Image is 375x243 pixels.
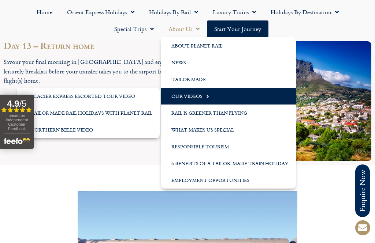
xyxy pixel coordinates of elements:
[205,4,263,20] a: Luxury Trains
[161,71,296,88] a: Tailor Made
[161,172,296,189] a: Employment Opportunities
[161,54,296,71] a: News
[17,88,160,105] a: Glacier Express Escorted Tour Video
[107,20,161,37] a: Special Trips
[263,4,346,20] a: Holidays by Destination
[60,4,142,20] a: Orient Express Holidays
[4,4,371,37] nav: Menu
[161,155,296,172] a: 6 Benefits of a Tailor-Made Train Holiday
[17,121,160,138] a: Northern Belle Video
[4,41,184,50] h2: Day 13 – Return home
[161,138,296,155] a: Responsible Tourism
[161,121,296,138] a: What Makes us Special
[161,105,296,121] a: Rail is Greener than Flying
[161,37,296,189] ul: About Us
[4,168,371,178] h3: Rovos Rail
[161,37,296,54] a: About Planet Rail
[207,20,268,37] a: Start your Journey
[4,57,184,86] p: Savour your final morning in [GEOGRAPHIC_DATA] and enjoy a leisurely breakfast before your transf...
[17,105,160,121] a: Tailor Made Rail Holidays with Planet Rail
[161,88,296,105] a: Our Videos
[29,4,60,20] a: Home
[142,4,205,20] a: Holidays by Rail
[161,20,207,37] a: About Us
